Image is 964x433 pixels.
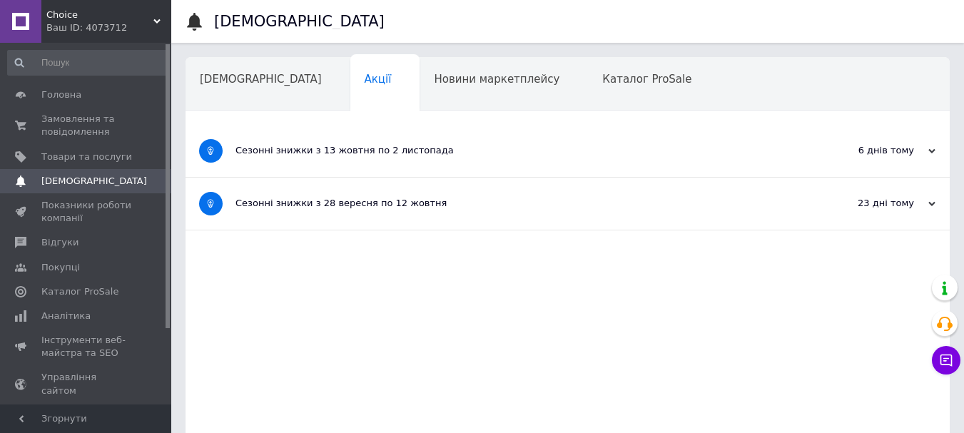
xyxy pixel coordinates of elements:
[41,371,132,397] span: Управління сайтом
[41,88,81,101] span: Головна
[41,151,132,163] span: Товари та послуги
[41,285,118,298] span: Каталог ProSale
[41,199,132,225] span: Показники роботи компанії
[41,261,80,274] span: Покупці
[932,346,960,375] button: Чат з покупцем
[793,144,935,157] div: 6 днів тому
[41,175,147,188] span: [DEMOGRAPHIC_DATA]
[365,73,392,86] span: Акції
[434,73,559,86] span: Новини маркетплейсу
[602,73,691,86] span: Каталог ProSale
[200,73,322,86] span: [DEMOGRAPHIC_DATA]
[235,197,793,210] div: Сезонні знижки з 28 вересня по 12 жовтня
[214,13,385,30] h1: [DEMOGRAPHIC_DATA]
[235,144,793,157] div: Сезонні знижки з 13 жовтня по 2 листопада
[41,113,132,138] span: Замовлення та повідомлення
[41,310,91,322] span: Аналітика
[41,334,132,360] span: Інструменти веб-майстра та SEO
[46,9,153,21] span: Choice
[46,21,171,34] div: Ваш ID: 4073712
[7,50,168,76] input: Пошук
[793,197,935,210] div: 23 дні тому
[41,236,78,249] span: Відгуки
